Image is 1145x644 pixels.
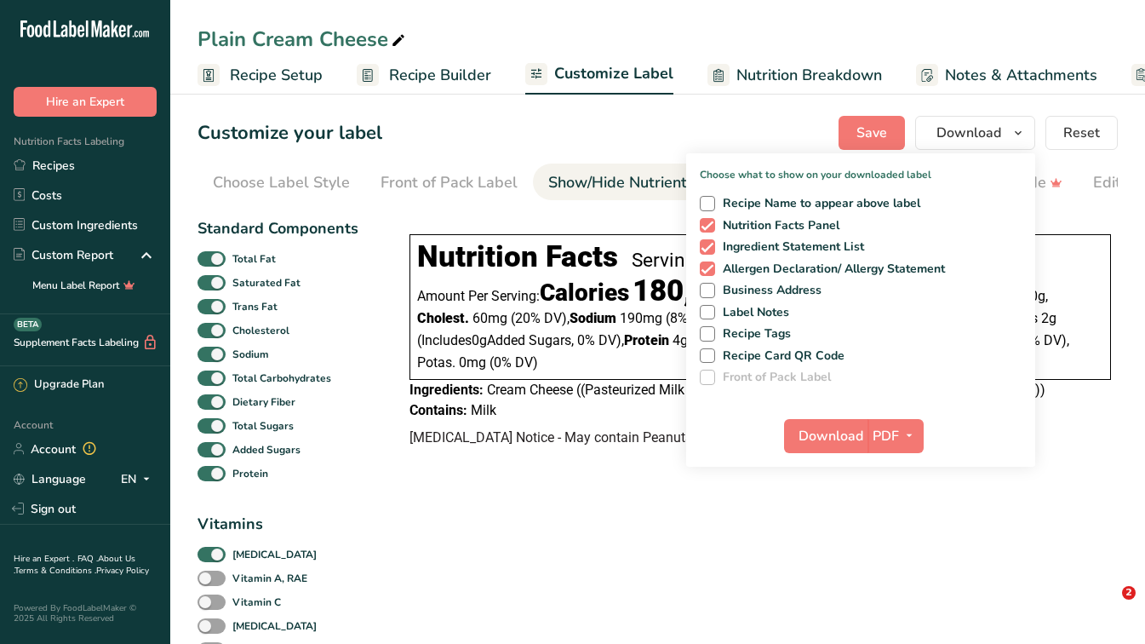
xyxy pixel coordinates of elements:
[14,377,104,394] div: Upgrade Plan
[624,332,669,348] span: Protein
[232,394,295,410] b: Dietary Fiber
[856,123,887,143] span: Save
[14,87,157,117] button: Hire an Expert
[232,251,276,267] b: Total Fat
[916,56,1097,95] a: Notes & Attachments
[715,262,946,277] span: Allergen Declaration/ Allergy Statement
[417,354,455,371] span: Potas.
[715,218,840,233] span: Nutrition Facts Panel
[232,418,294,434] b: Total Sugars
[620,310,662,326] span: 190mg
[1087,586,1128,627] iframe: Intercom live chat
[577,332,624,348] span: ‏0% DV)
[417,239,618,274] div: Nutrition Facts
[14,246,113,264] div: Custom Report
[621,332,624,348] span: ,
[1041,310,1056,326] span: 2g
[213,171,350,194] div: Choose Label Style
[567,310,570,326] span: ,
[471,402,496,418] span: Milk
[1122,586,1136,600] span: 2
[232,275,301,290] b: Saturated Fat
[1045,116,1118,150] button: Reset
[554,62,673,85] span: Customize Label
[232,547,317,562] b: [MEDICAL_DATA]
[409,402,467,418] span: Contains:
[14,565,96,577] a: Terms & Conditions .
[1063,123,1100,143] span: Reset
[459,354,486,371] span: 0mg
[1067,332,1069,348] span: ,
[715,283,822,298] span: Business Address
[936,123,1001,143] span: Download
[1030,288,1045,304] span: 0g
[632,249,730,272] div: Servings: 1,
[198,56,323,95] a: Recipe Setup
[511,310,570,326] span: ‏(20% DV)
[571,332,574,348] span: ,
[232,442,301,457] b: Added Sugars
[14,318,42,331] div: BETA
[633,273,691,308] span: 180,
[121,469,157,489] div: EN
[472,310,507,326] span: 60mg
[525,55,673,95] a: Customize Label
[417,282,691,306] div: Amount Per Serving:
[14,553,135,577] a: About Us .
[715,370,832,385] span: Front of Pack Label
[232,299,278,314] b: Trans Fat
[232,371,331,386] b: Total Carbohydrates
[799,426,863,446] span: Download
[417,310,469,326] span: Cholest.
[14,464,86,494] a: Language
[232,618,317,634] b: [MEDICAL_DATA]
[389,64,491,87] span: Recipe Builder
[417,332,574,348] span: Includes Added Sugars
[867,419,924,453] button: PDF
[357,56,491,95] a: Recipe Builder
[715,305,790,320] span: Label Notes
[915,116,1035,150] button: Download
[715,348,845,364] span: Recipe Card QR Code
[715,239,865,255] span: Ingredient Statement List
[409,382,484,398] span: Ingredients:
[707,56,882,95] a: Nutrition Breakdown
[232,466,268,481] b: Protein
[487,382,1045,398] span: Cream Cheese ((Pasteurized Milk and Cream, Cheese Culture, Salt, Gaur Gum, Xanthan Gum))
[873,426,899,446] span: PDF
[1018,332,1069,348] span: ‏(0% DV)
[230,64,323,87] span: Recipe Setup
[715,326,792,342] span: Recipe Tags
[232,595,281,610] b: Vitamin C
[77,553,98,565] a: FAQ .
[472,332,487,348] span: 0g
[736,64,882,87] span: Nutrition Breakdown
[540,279,629,307] span: Calories
[198,513,344,536] div: Vitamins
[198,119,382,147] h1: Customize your label
[14,603,157,624] div: Powered By FoodLabelMaker © 2025 All Rights Reserved
[784,419,867,453] button: Download
[715,196,921,211] span: Recipe Name to appear above label
[232,347,269,362] b: Sodium
[232,571,307,586] b: Vitamin A, RAE
[96,565,149,577] a: Privacy Policy
[198,217,358,240] div: Standard Components
[839,116,905,150] button: Save
[489,354,538,371] span: ‏(0% DV)
[198,24,409,55] div: Plain Cream Cheese
[666,310,717,326] span: ‏(8% DV)
[409,429,819,446] span: [MEDICAL_DATA] Notice - May contain Peanuts, Tree Nuts & Sesame
[570,310,616,326] span: Sodium
[945,64,1097,87] span: Notes & Attachments
[14,553,74,565] a: Hire an Expert .
[417,332,421,348] span: (
[673,332,688,348] span: 4g
[232,323,289,338] b: Cholesterol
[548,171,695,194] div: Show/Hide Nutrients
[884,171,1062,194] div: Manual Label Override
[1045,288,1048,304] span: ,
[381,171,518,194] div: Front of Pack Label
[686,153,1035,182] p: Choose what to show on your downloaded label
